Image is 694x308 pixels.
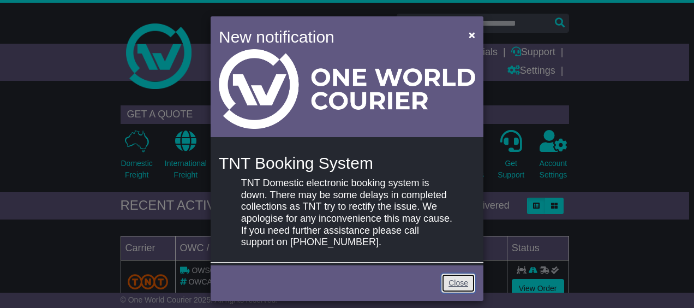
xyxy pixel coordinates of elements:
button: Close [463,23,481,46]
img: Light [219,49,475,129]
span: × [469,28,475,41]
p: TNT Domestic electronic booking system is down. There may be some delays in completed collections... [241,177,453,248]
h4: TNT Booking System [219,154,475,172]
h4: New notification [219,25,453,49]
a: Close [441,274,475,293]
